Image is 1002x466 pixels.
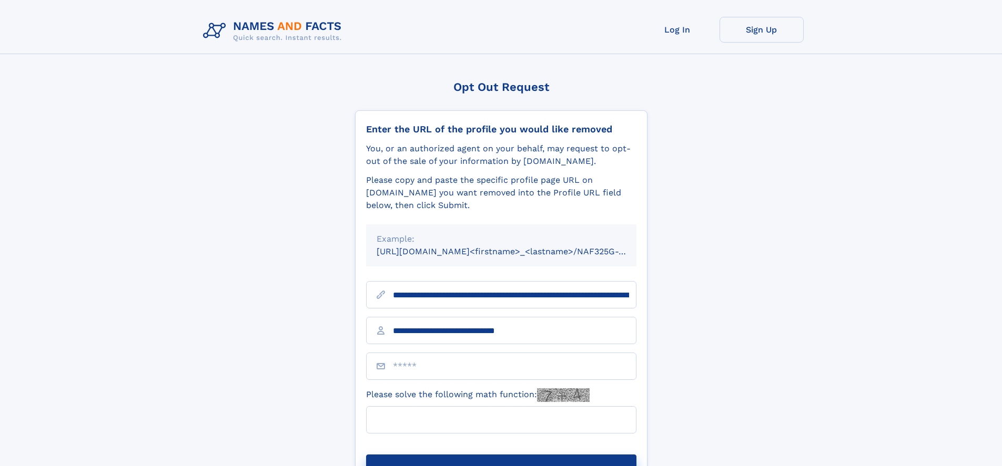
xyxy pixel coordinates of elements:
[355,80,647,94] div: Opt Out Request
[199,17,350,45] img: Logo Names and Facts
[635,17,720,43] a: Log In
[366,174,636,212] div: Please copy and paste the specific profile page URL on [DOMAIN_NAME] you want removed into the Pr...
[720,17,804,43] a: Sign Up
[366,388,590,402] label: Please solve the following math function:
[377,233,626,245] div: Example:
[366,123,636,135] div: Enter the URL of the profile you would like removed
[366,142,636,168] div: You, or an authorized agent on your behalf, may request to opt-out of the sale of your informatio...
[377,246,656,256] small: [URL][DOMAIN_NAME]<firstname>_<lastname>/NAF325G-xxxxxxxx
